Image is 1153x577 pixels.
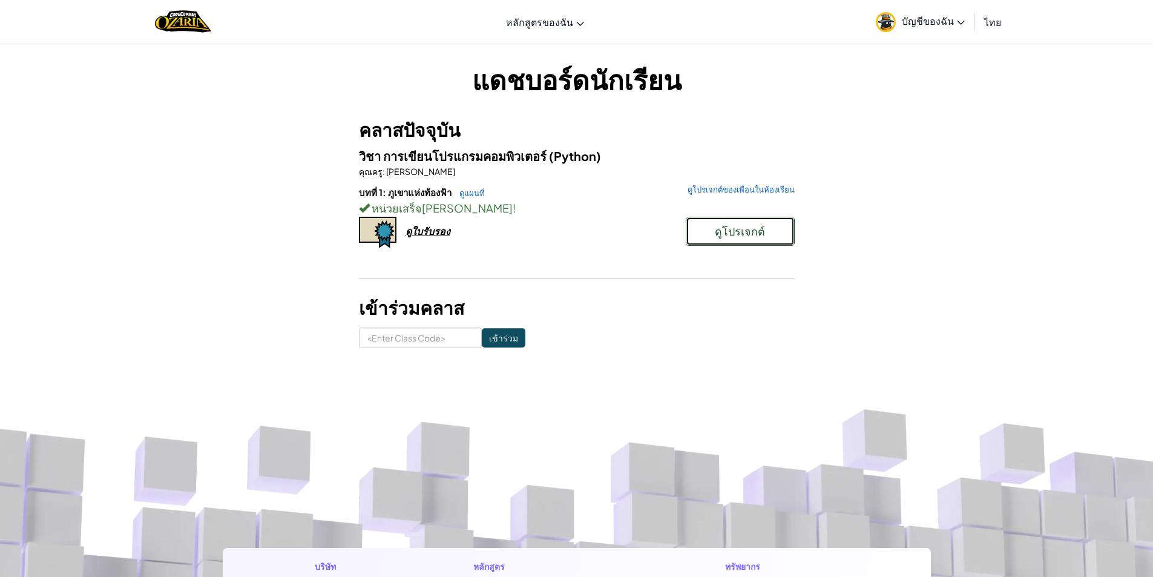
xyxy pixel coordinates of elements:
[506,16,573,28] span: หลักสูตรของฉัน
[686,217,795,246] button: ดูโปรเจกต์
[725,560,838,573] h1: ทรัพยากร
[385,166,455,177] span: [PERSON_NAME]
[482,328,525,348] input: เข้าร่วม
[359,328,482,348] input: <Enter Class Code>
[155,9,211,34] a: Ozaria by CodeCombat logo
[359,116,795,143] h3: คลาสปัจจุบัน
[870,2,971,41] a: บัญชีของฉัน
[359,225,450,237] a: ดูใบรับรอง
[902,15,965,27] span: บัญชีของฉัน
[500,5,590,38] a: หลักสูตรของฉัน
[473,560,624,573] h1: หลักสูตร
[155,9,211,34] img: Home
[383,166,385,177] span: :
[359,294,795,321] h3: เข้าร่วมคลาส
[315,560,372,573] h1: บริษัท
[513,201,516,215] span: !
[453,188,485,198] a: ดูแผนที่
[978,5,1007,38] a: ไทย
[984,16,1001,28] span: ไทย
[359,61,795,98] h1: แดชบอร์ดนักเรียน
[359,166,383,177] span: คุณครู
[370,201,513,215] span: หน่วยเสร็จ[PERSON_NAME]
[406,225,450,237] div: ดูใบรับรอง
[549,148,601,163] span: (Python)
[359,148,549,163] span: วิชา การเขียนโปรแกรมคอมพิวเตอร์
[682,186,795,194] a: ดูโปรเจกต์ของเพื่อนในห้องเรียน
[876,12,896,32] img: avatar
[715,224,765,238] span: ดูโปรเจกต์
[359,217,396,248] img: certificate-icon.png
[359,186,453,198] span: บทที่ 1: ภูเขาแห่งท้องฟ้า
